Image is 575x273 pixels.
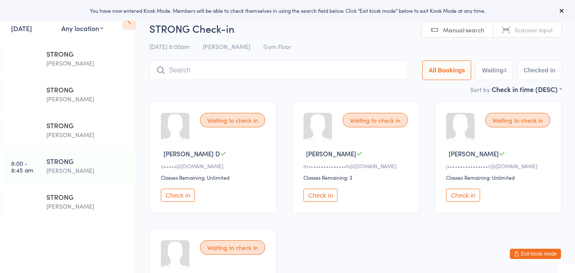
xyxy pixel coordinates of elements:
span: [PERSON_NAME] [449,149,499,158]
div: Any location [61,23,103,33]
div: Classes Remaining: Unlimited [446,174,553,181]
span: [PERSON_NAME] [203,42,250,51]
div: STRONG [46,49,129,58]
div: 4 [503,67,507,74]
div: You have now entered Kiosk Mode. Members will be able to check themselves in using the search fie... [14,7,561,14]
h2: STRONG Check-in [149,21,562,35]
a: 6:20 -7:05 amSTRONG[PERSON_NAME] [3,113,136,148]
button: Check in [303,189,338,202]
div: m•••••••••••••••h@[DOMAIN_NAME] [303,162,410,170]
div: [PERSON_NAME] [46,130,129,140]
span: Manual search [443,26,484,34]
button: Checked in [517,60,562,80]
div: j••••••••••••••••r@[DOMAIN_NAME] [446,162,553,170]
time: 5:30 - 6:15 am [11,88,32,102]
div: o••••s@[DOMAIN_NAME] [161,162,268,170]
div: STRONG [46,85,129,94]
a: [DATE] [11,23,32,33]
time: 9:00 - 9:45 am [11,195,33,209]
label: Sort by [470,85,490,94]
span: [PERSON_NAME] D [163,149,220,158]
div: STRONG [46,121,129,130]
div: [PERSON_NAME] [46,58,129,68]
button: Exit kiosk mode [510,249,561,259]
span: Gym Floor [263,42,291,51]
div: [PERSON_NAME] [46,166,129,175]
time: 4:40 - 5:25 am [11,52,33,66]
a: 9:00 -9:45 amSTRONG[PERSON_NAME] [3,185,136,220]
div: Classes Remaining: Unlimited [161,174,268,181]
time: 8:00 - 8:45 am [11,160,33,173]
button: Waiting4 [475,60,513,80]
a: 5:30 -6:15 amSTRONG[PERSON_NAME] [3,78,136,112]
span: Scanner input [515,26,553,34]
span: [PERSON_NAME] [306,149,356,158]
div: Check in time (DESC) [492,84,562,94]
div: [PERSON_NAME] [46,94,129,104]
a: 8:00 -8:45 amSTRONG[PERSON_NAME] [3,149,136,184]
time: 6:20 - 7:05 am [11,124,33,138]
button: Check in [446,189,480,202]
div: [PERSON_NAME] [46,201,129,211]
div: Waiting to check in [200,240,265,255]
button: All Bookings [422,60,472,80]
div: Waiting to check in [200,113,265,127]
span: [DATE] 8:00am [149,42,189,51]
div: STRONG [46,156,129,166]
div: STRONG [46,192,129,201]
a: 4:40 -5:25 amSTRONG[PERSON_NAME] [3,42,136,77]
input: Search [149,60,408,80]
button: Check in [161,189,195,202]
div: Waiting to check in [343,113,408,127]
div: Waiting to check in [485,113,550,127]
div: Classes Remaining: 3 [303,174,410,181]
